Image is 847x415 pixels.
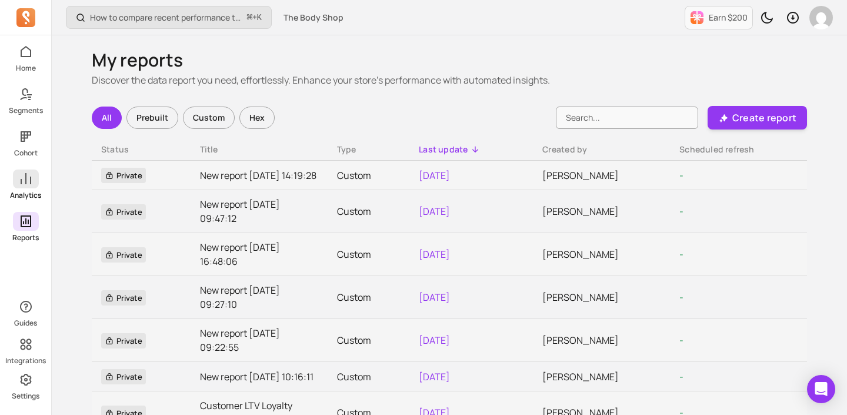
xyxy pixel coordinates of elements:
td: Custom [328,161,410,190]
p: [DATE] [419,370,523,384]
button: Toggle dark mode [755,6,779,29]
span: - [679,370,683,383]
p: Cohort [14,148,38,158]
span: - [679,205,683,218]
span: - [679,169,683,182]
td: [PERSON_NAME] [533,276,670,319]
p: [DATE] [419,290,523,304]
kbd: K [257,13,262,22]
p: Analytics [10,191,41,200]
p: [DATE] [419,333,523,347]
th: Toggle SortBy [92,139,191,161]
p: Segments [9,106,43,115]
div: All [92,107,122,129]
th: Toggle SortBy [670,139,807,161]
div: Open Intercom Messenger [807,375,835,403]
span: Private [101,168,146,183]
a: New report [DATE] 09:47:12 [200,197,318,225]
p: [DATE] [419,247,523,261]
button: Create report [708,106,807,130]
td: Custom [328,362,410,391]
th: Toggle SortBy [191,139,328,161]
td: [PERSON_NAME] [533,233,670,276]
div: Hex [239,107,275,129]
span: - [679,248,683,261]
span: The Body Shop [284,12,344,24]
a: New report [DATE] 14:19:28 [200,168,318,182]
button: How to compare recent performance to last year or last month?⌘+K [66,6,272,29]
a: New report [DATE] 16:48:06 [200,240,318,268]
div: Custom [183,107,235,129]
span: Private [101,290,146,306]
a: New report [DATE] 10:16:11 [200,370,318,384]
span: + [247,11,262,24]
kbd: ⌘ [246,11,253,25]
button: The Body Shop [276,7,351,28]
p: Home [16,64,36,73]
a: New report [DATE] 09:22:55 [200,326,318,354]
p: [DATE] [419,204,523,218]
span: Private [101,333,146,348]
p: Reports [12,233,39,243]
td: Custom [328,233,410,276]
td: [PERSON_NAME] [533,362,670,391]
td: Custom [328,276,410,319]
span: Private [101,247,146,263]
div: Last update [419,144,523,155]
td: [PERSON_NAME] [533,319,670,362]
p: Settings [12,391,39,401]
span: Private [101,204,146,220]
td: [PERSON_NAME] [533,190,670,233]
p: Create report [732,111,796,125]
h1: My reports [92,49,807,71]
div: Prebuilt [126,107,178,129]
button: Guides [13,295,39,330]
input: Search [556,107,698,129]
th: Toggle SortBy [533,139,670,161]
p: Discover the data report you need, effortlessly. Enhance your store's performance with automated ... [92,73,807,87]
td: Custom [328,319,410,362]
p: Guides [14,318,37,328]
span: - [679,291,683,304]
img: avatar [809,6,833,29]
td: [PERSON_NAME] [533,161,670,190]
span: Private [101,369,146,384]
p: Integrations [5,356,46,366]
button: Earn $200 [685,6,753,29]
th: Toggle SortBy [328,139,410,161]
span: - [679,334,683,347]
p: Earn $200 [709,12,748,24]
p: [DATE] [419,168,523,182]
th: Toggle SortBy [409,139,533,161]
p: How to compare recent performance to last year or last month? [90,12,242,24]
td: Custom [328,190,410,233]
a: New report [DATE] 09:27:10 [200,283,318,311]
